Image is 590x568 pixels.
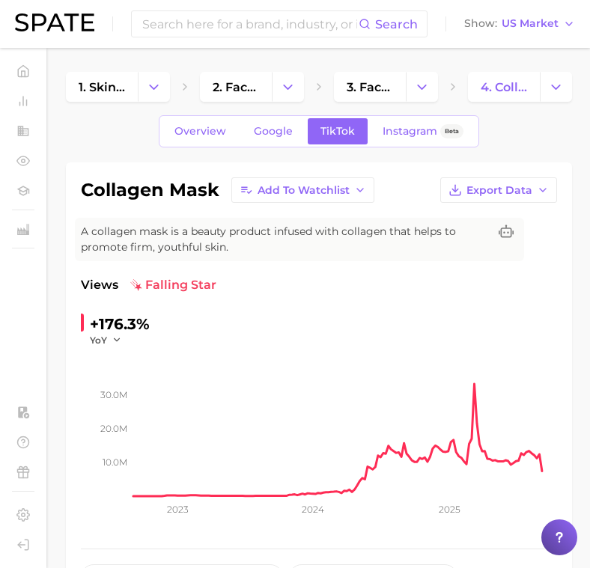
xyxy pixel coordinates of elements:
tspan: 2023 [167,504,189,515]
span: Add to Watchlist [258,184,350,197]
span: A collagen mask is a beauty product infused with collagen that helps to promote firm, youthful skin. [81,224,488,255]
span: Overview [174,125,226,138]
span: 4. collagen mask [481,80,527,94]
button: YoY [90,334,122,346]
span: 3. face mask products [347,80,393,94]
span: Google [254,125,293,138]
a: Overview [162,118,239,144]
tspan: 30.0m [100,389,127,400]
a: 4. collagen mask [468,72,540,102]
span: Export Data [466,184,532,197]
button: Add to Watchlist [231,177,374,203]
span: Instagram [383,125,437,138]
span: Search [375,17,418,31]
tspan: 20.0m [100,423,127,434]
input: Search here for a brand, industry, or ingredient [141,11,359,37]
button: Change Category [138,72,170,102]
img: falling star [130,279,142,291]
a: 1. skincare [66,72,138,102]
tspan: 10.0m [103,456,127,468]
button: ShowUS Market [460,14,579,34]
a: Google [241,118,305,144]
a: TikTok [308,118,368,144]
tspan: 2025 [439,504,460,515]
span: TikTok [320,125,355,138]
span: 2. face products [213,80,259,94]
span: falling star [130,276,216,294]
span: Show [464,19,497,28]
span: Beta [445,125,459,138]
span: Views [81,276,118,294]
tspan: 2024 [302,504,324,515]
a: Log out. Currently logged in with e-mail mathilde@spate.nyc. [12,534,34,556]
button: Change Category [272,72,304,102]
div: +176.3% [90,312,150,336]
button: Change Category [540,72,572,102]
a: InstagramBeta [370,118,476,144]
span: YoY [90,334,107,346]
h1: collagen mask [81,181,219,199]
img: SPATE [15,13,94,31]
button: Change Category [406,72,438,102]
span: US Market [502,19,559,28]
a: 3. face mask products [334,72,406,102]
span: 1. skincare [79,80,125,94]
button: Export Data [440,177,557,203]
a: 2. face products [200,72,272,102]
